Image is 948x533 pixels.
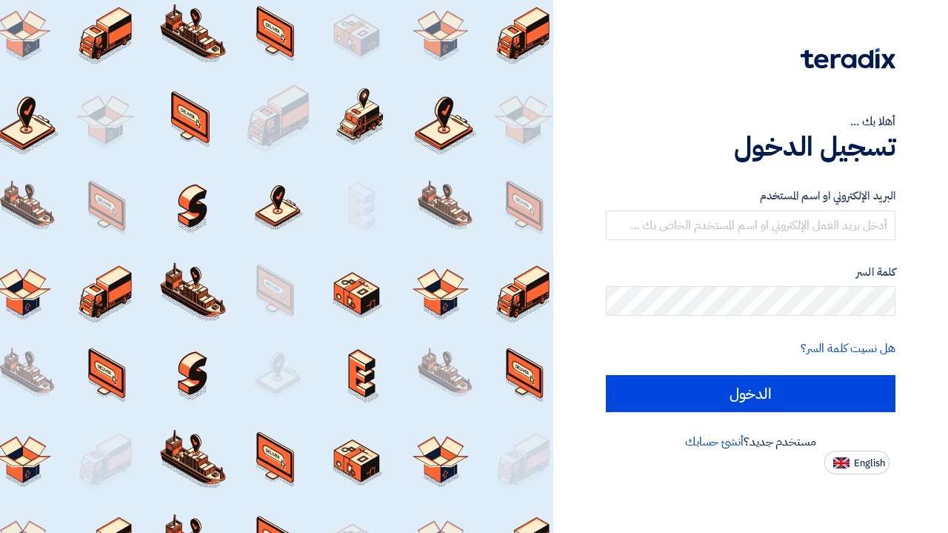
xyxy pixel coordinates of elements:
[824,451,889,474] button: English
[801,340,895,357] a: هل نسيت كلمة السر؟
[833,457,849,469] img: en-US.png
[606,375,895,412] input: الدخول
[606,113,895,130] div: أهلا بك ...
[606,130,895,163] h1: تسجيل الدخول
[685,433,744,451] a: أنشئ حسابك
[606,211,895,240] input: أدخل بريد العمل الإلكتروني او اسم المستخدم الخاص بك ...
[606,188,895,205] label: البريد الإلكتروني او اسم المستخدم
[801,48,895,69] img: Teradix logo
[606,433,895,451] div: مستخدم جديد؟
[606,264,895,281] label: كلمة السر
[854,458,885,469] span: English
